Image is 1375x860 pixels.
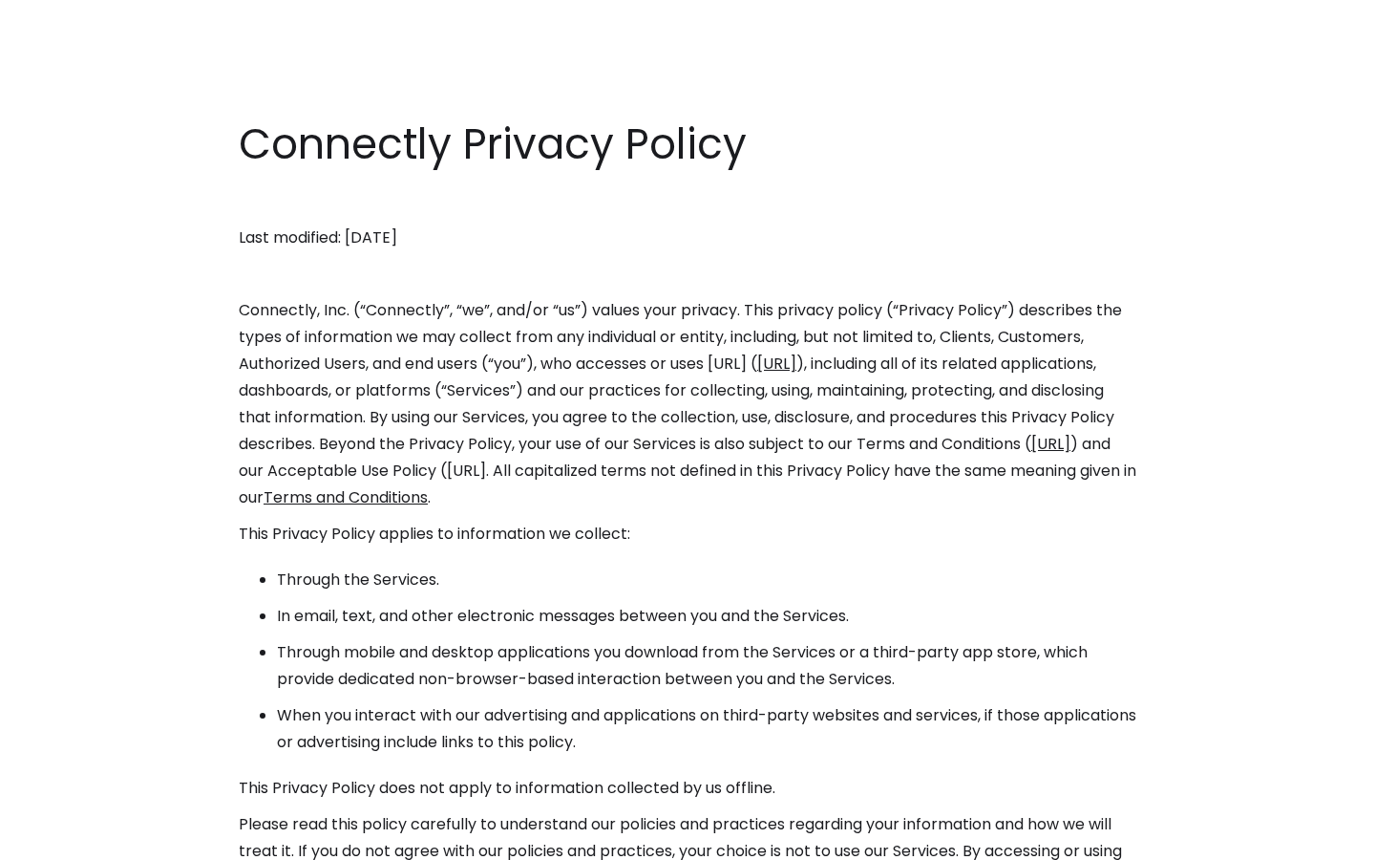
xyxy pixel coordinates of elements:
[239,775,1136,802] p: This Privacy Policy does not apply to information collected by us offline.
[38,827,115,853] ul: Language list
[239,225,1136,251] p: Last modified: [DATE]
[239,188,1136,215] p: ‍
[757,353,796,375] a: [URL]
[277,603,1136,630] li: In email, text, and other electronic messages between you and the Services.
[239,297,1136,511] p: Connectly, Inc. (“Connectly”, “we”, and/or “us”) values your privacy. This privacy policy (“Priva...
[239,521,1136,548] p: This Privacy Policy applies to information we collect:
[277,702,1136,756] li: When you interact with our advertising and applications on third-party websites and services, if ...
[264,486,428,508] a: Terms and Conditions
[19,825,115,853] aside: Language selected: English
[277,639,1136,693] li: Through mobile and desktop applications you download from the Services or a third-party app store...
[239,261,1136,288] p: ‍
[239,115,1136,174] h1: Connectly Privacy Policy
[277,567,1136,593] li: Through the Services.
[1031,433,1070,455] a: [URL]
